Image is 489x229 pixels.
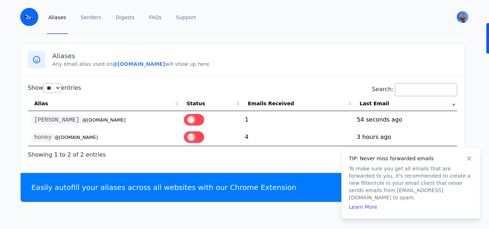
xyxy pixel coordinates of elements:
th: Emails Received: activate to sort column ascending [241,96,353,111]
small: @[DOMAIN_NAME] [82,117,126,123]
img: harrye's Avatar [457,11,468,23]
th: Status: activate to sort column ascending [180,96,241,111]
th: Alias: activate to sort column ascending [28,96,180,111]
a: Learn More [349,204,377,210]
select: Showentries [43,83,61,93]
td: 54 seconds ago [353,111,457,128]
label: Search: [372,86,457,93]
h3: Aliases [52,52,457,60]
p: To make sure you get all emails that are forwarded to you, it's recommended to create a new filte... [349,165,473,201]
code: [PERSON_NAME] [31,115,83,125]
input: Search: [395,83,457,96]
p: Easily autofill your aliases across all websites with our Chrome Extension [31,182,296,192]
p: Any email alias used on will show up here [52,60,457,68]
b: @[DOMAIN_NAME] [113,61,165,67]
small: @[DOMAIN_NAME] [55,135,98,140]
td: 1 [241,111,353,128]
img: Email Monster [20,8,38,26]
td: 4 [241,128,353,146]
button: User menu [456,10,469,24]
td: 3 hours ago [353,128,457,146]
h4: TIP: Never miss forwarded emails [349,155,473,162]
div: Showing 1 to 2 of 2 entries [28,146,106,159]
label: Show entries [28,84,81,91]
th: Last Email: activate to sort column ascending [353,96,457,111]
code: honey [31,133,55,142]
